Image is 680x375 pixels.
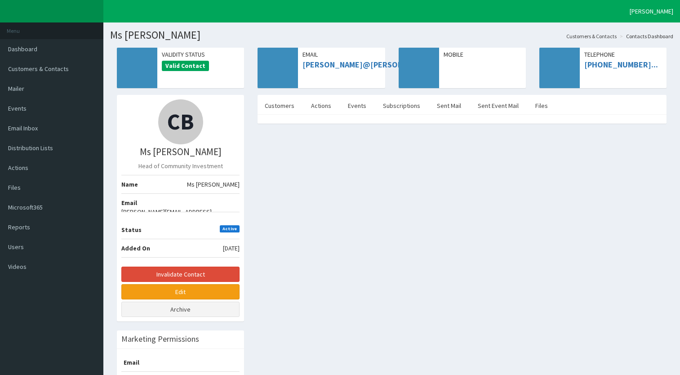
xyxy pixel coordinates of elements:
span: Videos [8,263,27,271]
a: Customers [258,96,302,115]
span: Users [8,243,24,251]
span: Validity Status [162,50,240,59]
a: Edit [121,284,240,299]
span: Files [8,183,21,192]
b: Name [121,180,138,188]
span: [PERSON_NAME] [630,7,673,15]
span: Valid Contact [162,61,209,71]
span: Distribution Lists [8,144,53,152]
p: Head of Community Investment [121,161,240,170]
span: Email [302,50,380,59]
span: Microsoft365 [8,203,43,211]
h3: Marketing Permissions [121,335,199,343]
a: Actions [304,96,338,115]
a: Sent Event Mail [471,96,526,115]
a: Archive [121,302,240,317]
a: Subscriptions [376,96,427,115]
h1: Ms [PERSON_NAME] [110,29,673,41]
span: Mailer [8,85,24,93]
a: [PERSON_NAME]@[PERSON_NAME]... [302,59,437,70]
a: Sent Mail [430,96,468,115]
b: Email [121,358,139,366]
span: CB [167,107,194,136]
span: Dashboard [8,45,37,53]
span: Customers & Contacts [8,65,69,73]
span: Active [220,225,240,232]
a: Customers & Contacts [566,32,617,40]
span: Reports [8,223,30,231]
h3: Ms [PERSON_NAME] [121,147,240,157]
button: Invalidate Contact [121,267,240,282]
span: Ms [PERSON_NAME] [187,180,240,189]
span: Mobile [444,50,521,59]
a: Files [528,96,555,115]
b: Email [121,199,137,207]
b: Added On [121,244,150,252]
b: Status [121,226,142,234]
span: Email Inbox [8,124,38,132]
li: Contacts Dashboard [618,32,673,40]
span: [DATE] [223,244,240,253]
span: Events [8,104,27,112]
span: Telephone [584,50,662,59]
a: [PHONE_NUMBER]... [584,59,658,70]
a: Events [341,96,373,115]
span: [PERSON_NAME][EMAIL_ADDRESS][PERSON_NAME][DOMAIN_NAME] [121,207,240,225]
span: Actions [8,164,28,172]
